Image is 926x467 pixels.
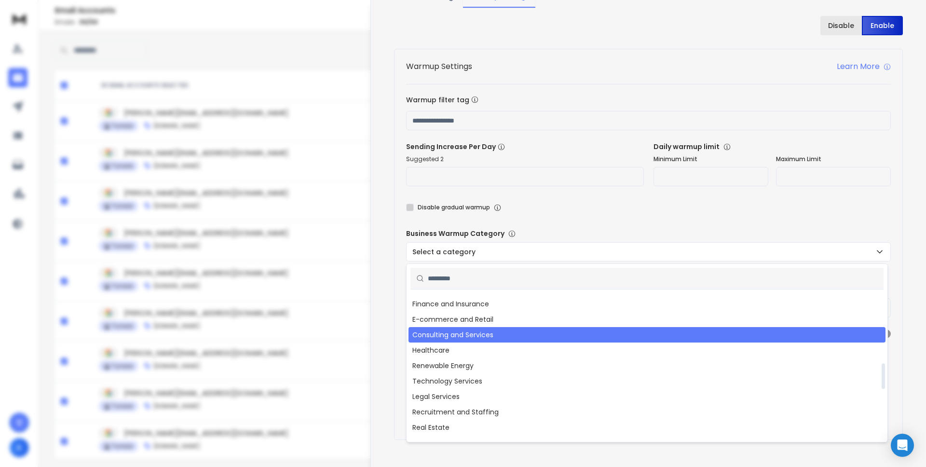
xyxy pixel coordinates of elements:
span: Consulting and Services [412,330,493,340]
span: Legal Services [412,392,460,401]
span: Finance and Insurance [412,299,489,309]
span: Technology Services [412,376,482,386]
span: Healthcare [412,345,449,355]
span: Renewable Energy [412,361,474,371]
span: Education and Training [412,438,490,448]
span: Real Estate [412,423,449,432]
span: Recruitment and Staffing [412,407,499,417]
div: Open Intercom Messenger [891,434,914,457]
span: E-commerce and Retail [412,315,493,324]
